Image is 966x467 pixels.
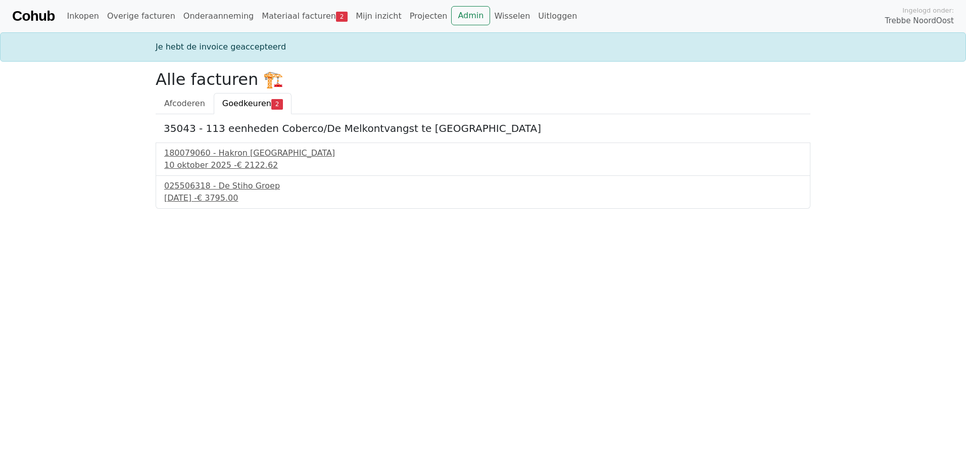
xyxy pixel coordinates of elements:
span: € 3795.00 [197,193,238,203]
span: Ingelogd onder: [902,6,954,15]
div: 10 oktober 2025 - [164,159,802,171]
div: Je hebt de invoice geaccepteerd [150,41,816,53]
span: 2 [336,12,348,22]
a: Goedkeuren2 [214,93,292,114]
a: Projecten [406,6,452,26]
a: Overige facturen [103,6,179,26]
div: [DATE] - [164,192,802,204]
h2: Alle facturen 🏗️ [156,70,810,89]
span: € 2122.62 [237,160,278,170]
a: Materiaal facturen2 [258,6,352,26]
a: Afcoderen [156,93,214,114]
a: Onderaanneming [179,6,258,26]
span: 2 [271,99,283,109]
h5: 35043 - 113 eenheden Coberco/De Melkontvangst te [GEOGRAPHIC_DATA] [164,122,802,134]
span: Afcoderen [164,99,205,108]
a: Mijn inzicht [352,6,406,26]
a: Wisselen [490,6,534,26]
div: 025506318 - De Stiho Groep [164,180,802,192]
a: Admin [451,6,490,25]
a: Inkopen [63,6,103,26]
a: Uitloggen [534,6,581,26]
a: Cohub [12,4,55,28]
span: Goedkeuren [222,99,271,108]
div: 180079060 - Hakron [GEOGRAPHIC_DATA] [164,147,802,159]
span: Trebbe NoordOost [885,15,954,27]
a: 180079060 - Hakron [GEOGRAPHIC_DATA]10 oktober 2025 -€ 2122.62 [164,147,802,171]
a: 025506318 - De Stiho Groep[DATE] -€ 3795.00 [164,180,802,204]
